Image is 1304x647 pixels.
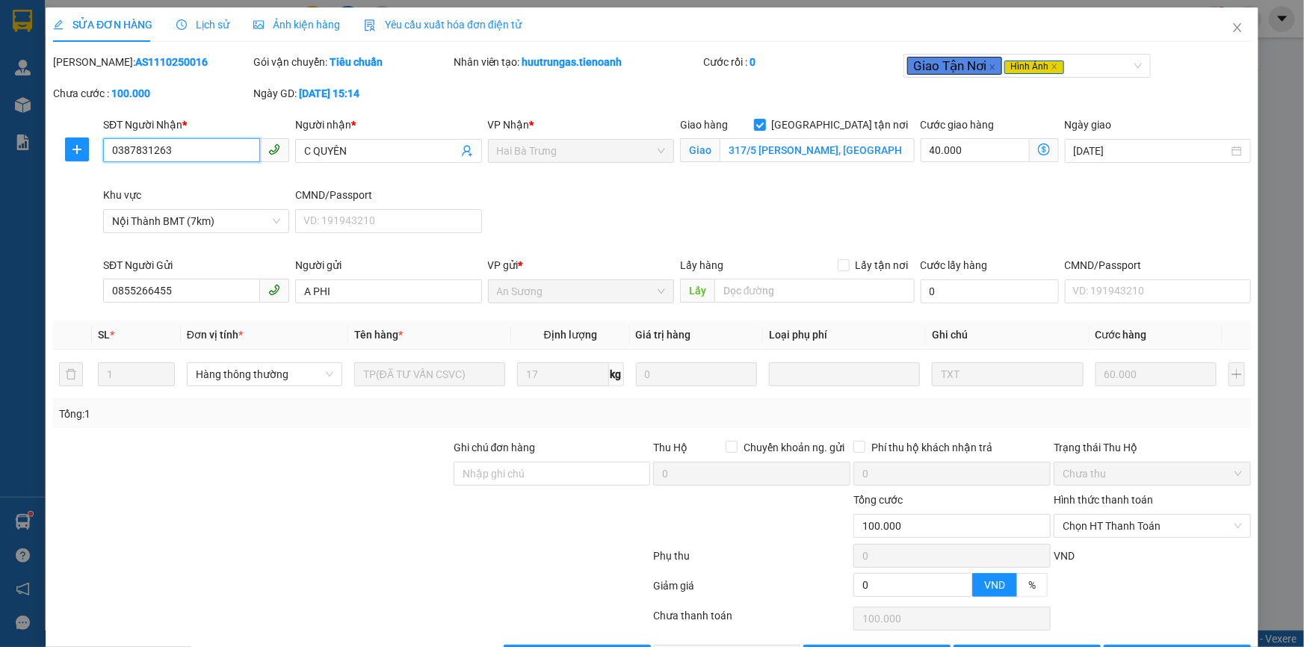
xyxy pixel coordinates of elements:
span: Ảnh kiện hàng [253,19,340,31]
span: edit [53,19,64,30]
div: Nhân viên tạo: [454,54,701,70]
b: 0 [750,56,755,68]
input: Giao tận nơi [720,138,915,162]
div: VP gửi [488,257,674,273]
span: kg [609,362,624,386]
div: Giảm giá [652,578,853,604]
div: Khu vực [103,187,289,203]
span: Tên hàng [354,329,403,341]
th: Ghi chú [926,321,1089,350]
img: icon [364,19,376,31]
button: Close [1217,7,1258,49]
span: close [1232,22,1243,34]
span: Giá trị hàng [636,329,691,341]
b: AS1110250016 [135,56,208,68]
button: plus [65,137,89,161]
label: Hình thức thanh toán [1054,494,1153,506]
span: Lấy hàng [680,259,723,271]
div: Người gửi [295,257,481,273]
span: Giao Tận Nơi [907,57,1002,75]
span: clock-circle [176,19,187,30]
span: Lấy [680,279,714,303]
span: Chưa thu [1063,462,1242,485]
div: Chưa thanh toán [652,607,853,634]
button: delete [59,362,83,386]
input: Dọc đường [714,279,915,303]
span: VP Nhận [488,119,530,131]
span: Giao hàng [680,119,728,131]
div: SĐT Người Nhận [103,117,289,133]
input: Cước lấy hàng [921,279,1059,303]
input: 0 [1096,362,1217,386]
input: Ghi chú đơn hàng [454,462,651,486]
div: Tổng: 1 [59,406,504,422]
span: Nội Thành BMT (7km) [112,210,280,232]
button: plus [1229,362,1245,386]
span: Hai Bà Trưng [497,140,665,162]
label: Cước giao hàng [921,119,995,131]
div: CMND/Passport [1065,257,1251,273]
label: Cước lấy hàng [921,259,988,271]
span: [GEOGRAPHIC_DATA] tận nơi [766,117,915,133]
input: Ngày giao [1074,143,1229,159]
span: close [1051,63,1058,70]
span: Lấy tận nơi [850,257,915,273]
input: VD: Bàn, Ghế [354,362,505,386]
span: Chuyển khoản ng. gửi [738,439,850,456]
b: Tiêu chuẩn [330,56,383,68]
div: Cước rồi : [703,54,900,70]
span: Thu Hộ [653,442,687,453]
b: [DATE] 15:14 [299,87,359,99]
input: 0 [636,362,758,386]
span: phone [268,143,280,155]
span: Phí thu hộ khách nhận trả [865,439,998,456]
span: SL [98,329,110,341]
label: Ngày giao [1065,119,1112,131]
span: Định lượng [544,329,597,341]
span: Hình Ảnh [1004,61,1064,74]
div: CMND/Passport [295,187,481,203]
th: Loại phụ phí [763,321,926,350]
div: SĐT Người Gửi [103,257,289,273]
span: close [989,64,996,71]
span: Giao [680,138,720,162]
label: Ghi chú đơn hàng [454,442,536,453]
b: huutrungas.tienoanh [522,56,622,68]
div: Người nhận [295,117,481,133]
input: Ghi Chú [932,362,1083,386]
span: user-add [461,145,473,157]
div: Ngày GD: [253,85,451,102]
span: plus [66,143,88,155]
div: Phụ thu [652,548,853,574]
b: 100.000 [111,87,150,99]
span: SỬA ĐƠN HÀNG [53,19,152,31]
span: VND [984,579,1005,591]
input: Cước giao hàng [921,138,1030,162]
div: [PERSON_NAME]: [53,54,250,70]
span: Hàng thông thường [196,363,333,386]
span: VND [1054,550,1075,562]
span: phone [268,284,280,296]
span: Yêu cầu xuất hóa đơn điện tử [364,19,522,31]
div: Chưa cước : [53,85,250,102]
div: Gói vận chuyển: [253,54,451,70]
span: % [1028,579,1036,591]
span: dollar-circle [1038,143,1050,155]
span: Cước hàng [1096,329,1147,341]
span: Tổng cước [853,494,903,506]
span: picture [253,19,264,30]
span: Lịch sử [176,19,229,31]
div: Trạng thái Thu Hộ [1054,439,1251,456]
span: Chọn HT Thanh Toán [1063,515,1242,537]
span: Đơn vị tính [187,329,243,341]
span: An Sương [497,280,665,303]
